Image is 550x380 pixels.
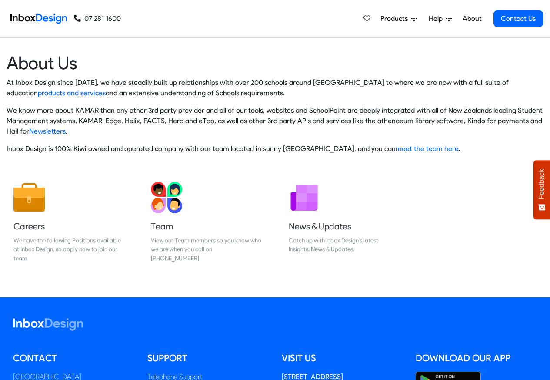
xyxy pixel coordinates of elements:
a: About [460,10,484,27]
img: 2022_01_13_icon_team.svg [151,182,182,213]
a: Contact Us [493,10,543,27]
a: Help [425,10,455,27]
p: At Inbox Design since [DATE], we have steadily built up relationships with over 200 schools aroun... [7,77,543,98]
div: Catch up with Inbox Design's latest Insights, News & Updates. [289,236,399,254]
div: We have the following Positions available at Inbox Design, so apply now to join our team [13,236,124,262]
p: We know more about KAMAR than any other 3rd party provider and all of our tools, websites and Sch... [7,105,543,137]
span: Products [380,13,411,24]
img: logo_inboxdesign_white.svg [13,318,83,331]
h5: Careers [13,220,124,232]
p: Inbox Design is 100% Kiwi owned and operated company with our team located in sunny [GEOGRAPHIC_D... [7,144,543,154]
a: Team View our Team members so you know who we are when you call on [PHONE_NUMBER] [144,175,268,269]
a: Products [377,10,420,27]
h5: Contact [13,352,134,365]
span: Feedback [538,169,546,199]
a: 07 281 1600 [74,13,121,24]
img: 2022_01_13_icon_job.svg [13,182,45,213]
a: Careers We have the following Positions available at Inbox Design, so apply now to join our team [7,175,131,269]
heading: About Us [7,52,543,74]
h5: Download our App [416,352,537,365]
span: Help [429,13,446,24]
a: meet the team here [396,145,459,153]
h5: News & Updates [289,220,399,232]
h5: Support [147,352,269,365]
img: 2022_01_12_icon_newsletter.svg [289,182,320,213]
div: View our Team members so you know who we are when you call on [PHONE_NUMBER] [151,236,261,262]
h5: Visit us [282,352,403,365]
button: Feedback - Show survey [533,160,550,219]
a: products and services [38,89,106,97]
a: Newsletters [29,127,66,135]
a: News & Updates Catch up with Inbox Design's latest Insights, News & Updates. [282,175,406,269]
h5: Team [151,220,261,232]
